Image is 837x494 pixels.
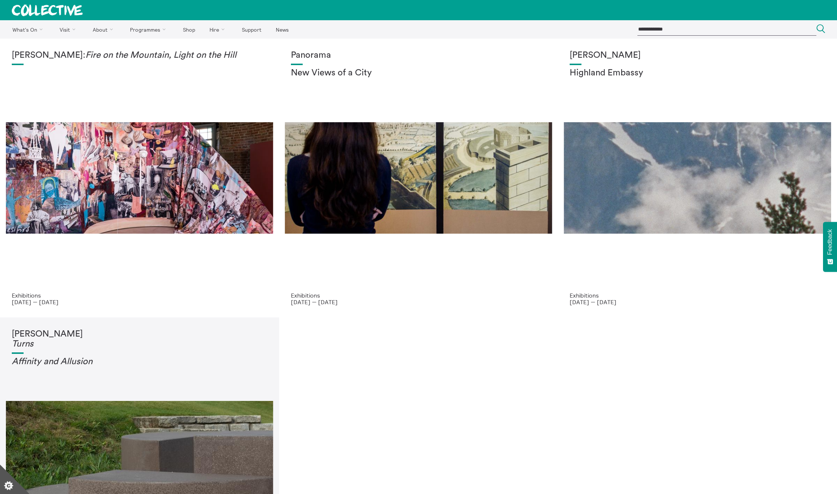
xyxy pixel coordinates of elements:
[235,20,268,39] a: Support
[12,357,82,366] em: Affinity and Allusi
[279,39,558,317] a: Collective Panorama June 2025 small file 8 Panorama New Views of a City Exhibitions [DATE] — [DATE]
[86,20,122,39] a: About
[12,50,267,61] h1: [PERSON_NAME]:
[82,357,92,366] em: on
[12,299,267,305] p: [DATE] — [DATE]
[558,39,837,317] a: Solar wheels 17 [PERSON_NAME] Highland Embassy Exhibitions [DATE] — [DATE]
[570,50,825,61] h1: [PERSON_NAME]
[827,229,833,255] span: Feedback
[570,299,825,305] p: [DATE] — [DATE]
[570,292,825,299] p: Exhibitions
[176,20,201,39] a: Shop
[203,20,234,39] a: Hire
[291,50,546,61] h1: Panorama
[570,68,825,78] h2: Highland Embassy
[6,20,52,39] a: What's On
[12,340,34,348] em: Turns
[291,292,546,299] p: Exhibitions
[823,222,837,272] button: Feedback - Show survey
[85,51,236,60] em: Fire on the Mountain, Light on the Hill
[269,20,295,39] a: News
[124,20,175,39] a: Programmes
[291,299,546,305] p: [DATE] — [DATE]
[291,68,546,78] h2: New Views of a City
[53,20,85,39] a: Visit
[12,329,267,349] h1: [PERSON_NAME]
[12,292,267,299] p: Exhibitions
